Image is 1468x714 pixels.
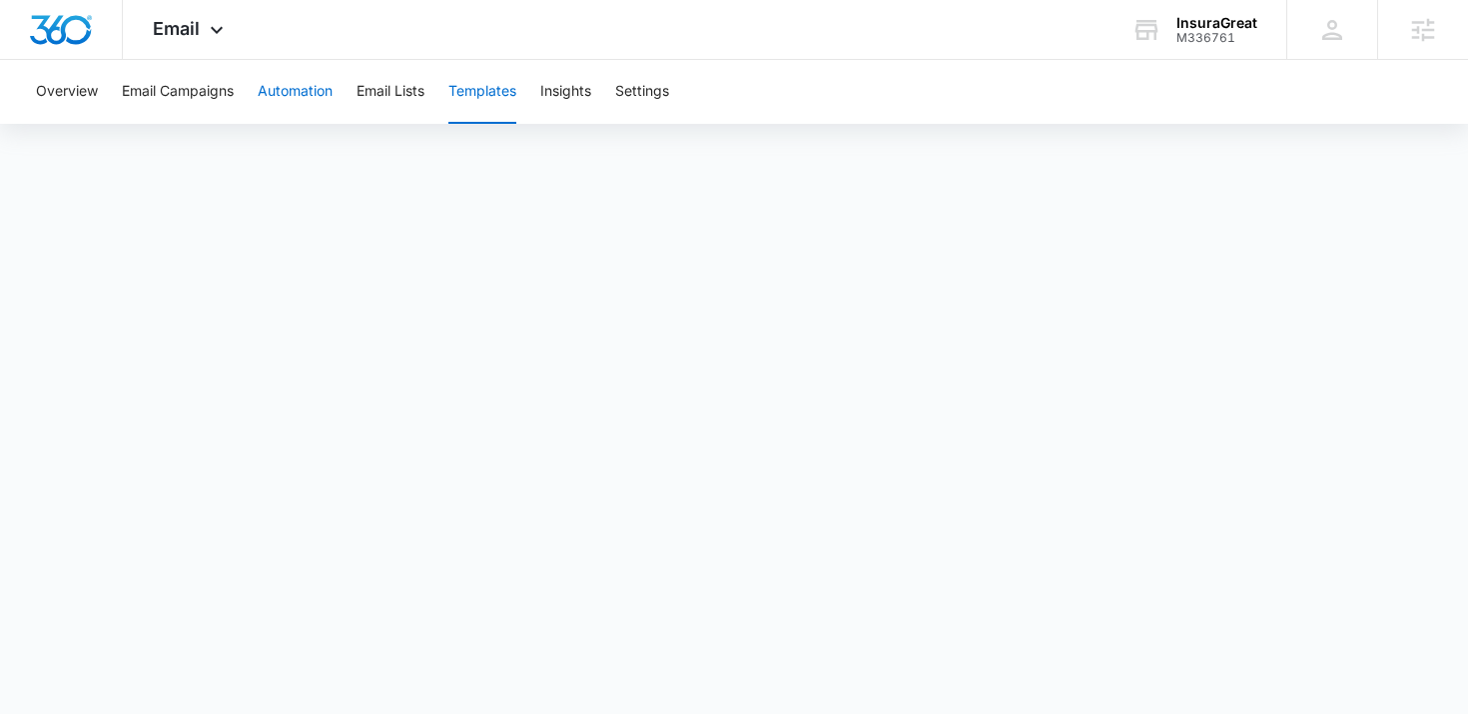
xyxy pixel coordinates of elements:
button: Email Lists [357,60,424,124]
span: Email [153,18,200,39]
div: account id [1176,31,1257,45]
button: Templates [448,60,516,124]
button: Overview [36,60,98,124]
button: Insights [540,60,591,124]
div: account name [1176,15,1257,31]
button: Email Campaigns [122,60,234,124]
button: Automation [258,60,333,124]
button: Settings [615,60,669,124]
